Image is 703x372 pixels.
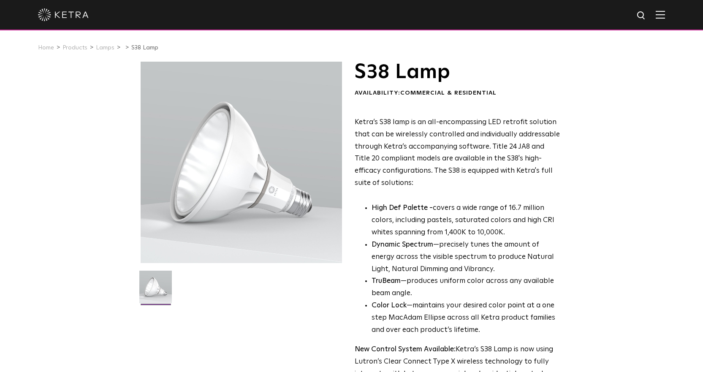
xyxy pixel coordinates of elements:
strong: TruBeam [372,277,401,285]
a: Home [38,45,54,51]
strong: Color Lock [372,302,407,309]
li: —maintains your desired color point at a one step MacAdam Ellipse across all Ketra product famili... [372,300,560,337]
a: Lamps [96,45,114,51]
a: S38 Lamp [131,45,158,51]
p: Ketra’s S38 lamp is an all-encompassing LED retrofit solution that can be wirelessly controlled a... [355,117,560,190]
img: search icon [636,11,647,21]
img: ketra-logo-2019-white [38,8,89,21]
a: Products [62,45,87,51]
strong: Dynamic Spectrum [372,241,433,248]
li: —produces uniform color across any available beam angle. [372,275,560,300]
h1: S38 Lamp [355,62,560,83]
li: —precisely tunes the amount of energy across the visible spectrum to produce Natural Light, Natur... [372,239,560,276]
span: Commercial & Residential [400,90,497,96]
img: S38-Lamp-Edison-2021-Web-Square [139,271,172,310]
strong: High Def Palette - [372,204,433,212]
p: covers a wide range of 16.7 million colors, including pastels, saturated colors and high CRI whit... [372,202,560,239]
img: Hamburger%20Nav.svg [656,11,665,19]
div: Availability: [355,89,560,98]
strong: New Control System Available: [355,346,456,353]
